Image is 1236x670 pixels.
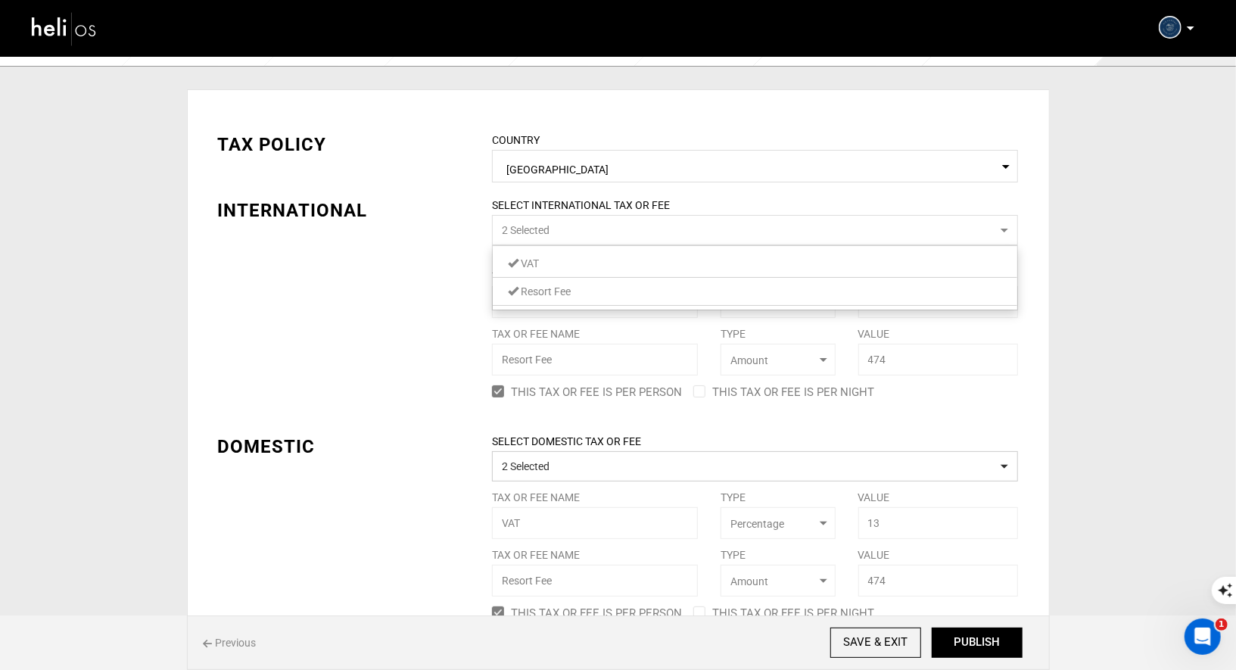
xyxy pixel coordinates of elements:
[1185,619,1221,655] iframe: Intercom live chat
[1159,16,1182,39] img: f62df2dec1807a6ab12c884446e39582.png
[932,628,1023,658] button: PUBLISH
[492,215,1018,245] button: 2 Selected
[203,640,212,648] img: back%20icon.svg
[506,158,1004,177] span: [GEOGRAPHIC_DATA]
[481,198,1029,213] label: SELECT INTERNATIONAL TAX OR FEE
[521,285,571,298] span: Resort Fee
[218,434,470,460] div: DOMESTIC
[218,198,470,223] div: INTERNATIONAL
[492,451,1018,481] button: 2 Selected
[492,132,540,148] label: COUNTRY
[30,8,98,48] img: heli-logo
[481,434,1029,449] label: SELECT DOMESTIC TAX OR FEE
[492,150,1018,182] span: Select box activate
[218,132,470,157] div: TAX POLICY
[830,628,921,658] input: SAVE & EXIT
[203,635,257,650] span: Previous
[521,257,539,270] span: VAT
